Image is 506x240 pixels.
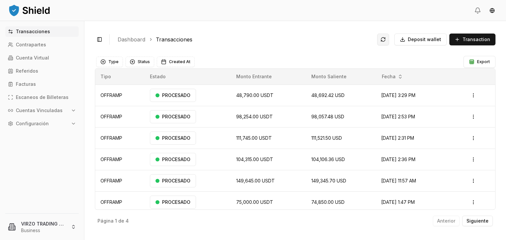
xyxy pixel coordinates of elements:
[236,178,275,183] span: 149,645.00 USDT
[21,220,66,227] p: VIRZO TRADING LLC
[95,69,145,84] th: Tipo
[5,26,79,37] a: Transacciones
[466,219,489,223] p: Siguiente
[5,118,79,129] button: Configuración
[118,36,372,43] nav: breadcrumb
[16,121,49,126] p: Configuración
[311,135,342,141] span: 111,521.50 USD
[381,178,416,183] span: [DATE] 11:57 AM
[95,127,145,149] td: OFFRAMP
[236,92,273,98] span: 48,790.00 USDT
[156,36,192,43] a: Transacciones
[8,4,51,17] img: ShieldPay Logo
[381,199,415,205] span: [DATE] 1:47 PM
[5,79,79,89] a: Facturas
[311,114,344,119] span: 98,057.48 USD
[379,71,406,82] button: Fecha
[98,219,114,223] p: Página
[381,156,415,162] span: [DATE] 2:36 PM
[3,216,81,237] button: VIRZO TRADING LLCBusiness
[16,95,69,100] p: Escaneos de Billeteras
[16,69,38,73] p: Referidos
[126,219,129,223] p: 4
[157,57,195,67] button: Created At
[381,92,415,98] span: [DATE] 3:29 PM
[169,59,190,64] span: Created At
[150,89,196,102] div: PROCESADO
[394,34,447,45] button: Deposit wallet
[118,219,124,223] p: de
[96,57,123,67] button: Type
[311,156,345,162] span: 104,106.36 USD
[5,39,79,50] a: Contrapartes
[449,34,495,45] button: Transaction
[236,114,273,119] span: 98,254.00 USDT
[236,199,273,205] span: 75,000.00 USDT
[95,106,145,127] td: OFFRAMP
[16,56,49,60] p: Cuenta Virtual
[118,36,145,43] a: Dashboard
[5,92,79,103] a: Escaneos de Billeteras
[150,174,196,187] div: PROCESADO
[16,108,63,113] p: Cuentas Vinculadas
[150,153,196,166] div: PROCESADO
[145,69,231,84] th: Estado
[95,191,145,213] td: OFFRAMP
[5,105,79,116] button: Cuentas Vinculadas
[381,114,415,119] span: [DATE] 2:53 PM
[95,84,145,106] td: OFFRAMP
[16,29,50,34] p: Transacciones
[150,110,196,123] div: PROCESADO
[408,36,441,43] span: Deposit wallet
[5,53,79,63] a: Cuenta Virtual
[311,92,345,98] span: 48,692.42 USD
[462,216,493,226] button: Siguiente
[236,135,272,141] span: 111,745.00 USDT
[16,42,46,47] p: Contrapartes
[306,69,376,84] th: Monto Saliente
[464,56,495,68] button: Export
[311,199,345,205] span: 74,850.00 USD
[95,149,145,170] td: OFFRAMP
[231,69,306,84] th: Monto Entrante
[16,82,36,86] p: Facturas
[21,227,66,234] p: Business
[236,156,273,162] span: 104,315.00 USDT
[126,57,154,67] button: Status
[381,135,414,141] span: [DATE] 2:31 PM
[5,66,79,76] a: Referidos
[150,196,196,209] div: PROCESADO
[115,219,117,223] p: 1
[95,170,145,191] td: OFFRAMP
[311,178,346,183] span: 149,345.70 USD
[150,132,196,145] div: PROCESADO
[463,36,490,43] span: Transaction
